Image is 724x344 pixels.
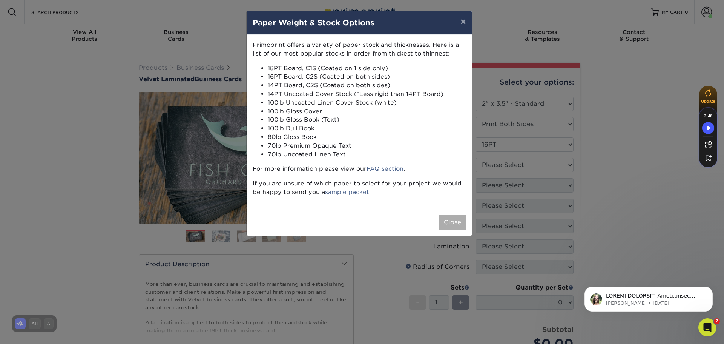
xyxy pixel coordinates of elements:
[253,17,466,28] h4: Paper Weight & Stock Options
[268,142,466,150] li: 70lb Premium Opaque Text
[268,73,466,81] li: 16PT Board, C2S (Coated on both sides)
[268,107,466,116] li: 100lb Gloss Cover
[268,150,466,159] li: 70lb Uncoated Linen Text
[253,165,466,173] p: For more information please view our .
[698,318,716,336] iframe: Intercom live chat
[253,179,466,197] p: If you are unsure of which paper to select for your project we would be happy to send you a .
[268,81,466,90] li: 14PT Board, C2S (Coated on both sides)
[268,90,466,99] li: 14PT Uncoated Cover Stock (*Less rigid than 14PT Board)
[268,64,466,73] li: 18PT Board, C1S (Coated on 1 side only)
[454,11,472,32] button: ×
[573,271,724,324] iframe: Intercom notifications message
[268,124,466,133] li: 100lb Dull Book
[268,116,466,124] li: 100lb Gloss Book (Text)
[268,99,466,107] li: 100lb Uncoated Linen Cover Stock (white)
[714,318,720,324] span: 7
[268,133,466,142] li: 80lb Gloss Book
[325,188,369,196] a: sample packet
[367,165,403,172] a: FAQ section
[439,215,466,230] button: Close
[253,41,466,58] p: Primoprint offers a variety of paper stock and thicknesses. Here is a list of our most popular st...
